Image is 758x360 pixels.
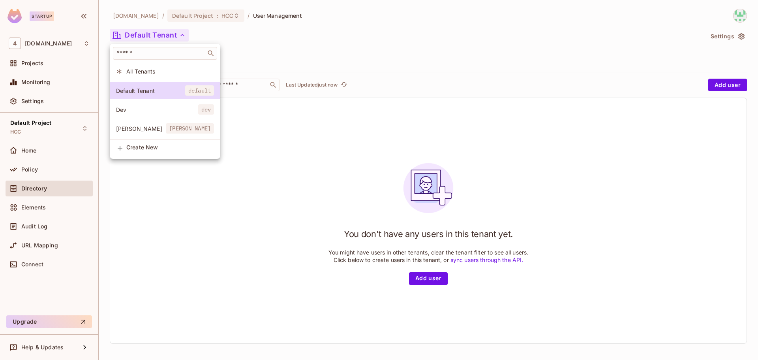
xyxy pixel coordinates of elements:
[116,125,166,132] span: [PERSON_NAME]
[198,104,214,115] span: dev
[126,144,214,151] span: Create New
[185,85,214,96] span: default
[110,120,220,137] div: Show only users with a role in this tenant: Tiberius
[110,82,220,99] div: Show only users with a role in this tenant: Default Tenant
[110,101,220,118] div: Show only users with a role in this tenant: Dev
[166,123,214,134] span: [PERSON_NAME]
[116,87,185,94] span: Default Tenant
[116,106,198,113] span: Dev
[126,68,214,75] span: All Tenants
